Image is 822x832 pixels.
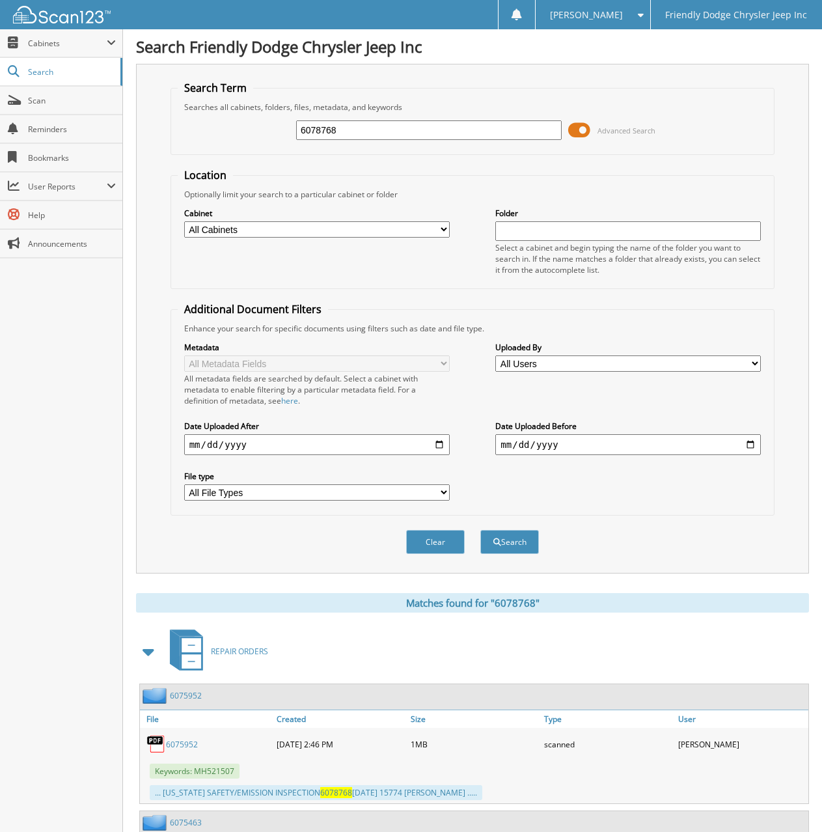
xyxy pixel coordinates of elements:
img: scan123-logo-white.svg [13,6,111,23]
a: Size [407,710,541,728]
label: Date Uploaded Before [495,421,761,432]
div: [PERSON_NAME] [675,731,808,757]
label: File type [184,471,450,482]
span: [PERSON_NAME] [550,11,623,19]
label: Folder [495,208,761,219]
button: Search [480,530,539,554]
span: Cabinets [28,38,107,49]
div: scanned [541,731,674,757]
label: Cabinet [184,208,450,219]
span: Bookmarks [28,152,116,163]
button: Clear [406,530,465,554]
input: end [495,434,761,455]
span: Announcements [28,238,116,249]
legend: Additional Document Filters [178,302,328,316]
div: Searches all cabinets, folders, files, metadata, and keywords [178,102,768,113]
legend: Location [178,168,233,182]
img: folder2.png [143,687,170,704]
span: User Reports [28,181,107,192]
iframe: Chat Widget [757,770,822,832]
div: Matches found for "6078768" [136,593,809,613]
label: Uploaded By [495,342,761,353]
a: Created [273,710,407,728]
a: 6075952 [170,690,202,701]
a: File [140,710,273,728]
div: 1MB [407,731,541,757]
input: start [184,434,450,455]
img: folder2.png [143,814,170,831]
span: REPAIR ORDERS [211,646,268,657]
a: 6075952 [166,739,198,750]
a: User [675,710,808,728]
span: Scan [28,95,116,106]
div: All metadata fields are searched by default. Select a cabinet with metadata to enable filtering b... [184,373,450,406]
div: [DATE] 2:46 PM [273,731,407,757]
h1: Search Friendly Dodge Chrysler Jeep Inc [136,36,809,57]
span: Advanced Search [597,126,655,135]
span: Search [28,66,114,77]
label: Date Uploaded After [184,421,450,432]
a: here [281,395,298,406]
a: Type [541,710,674,728]
span: Reminders [28,124,116,135]
div: ... [US_STATE] SAFETY/EMISSION INSPECTION [DATE] 15774 [PERSON_NAME] ..... [150,785,482,800]
a: REPAIR ORDERS [162,626,268,677]
legend: Search Term [178,81,253,95]
div: Select a cabinet and begin typing the name of the folder you want to search in. If the name match... [495,242,761,275]
a: 6075463 [170,817,202,828]
span: Keywords: MH521507 [150,764,240,779]
img: PDF.png [146,734,166,754]
span: Friendly Dodge Chrysler Jeep Inc [665,11,807,19]
label: Metadata [184,342,450,353]
span: 6078768 [320,787,352,798]
div: Optionally limit your search to a particular cabinet or folder [178,189,768,200]
div: Enhance your search for specific documents using filters such as date and file type. [178,323,768,334]
span: Help [28,210,116,221]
